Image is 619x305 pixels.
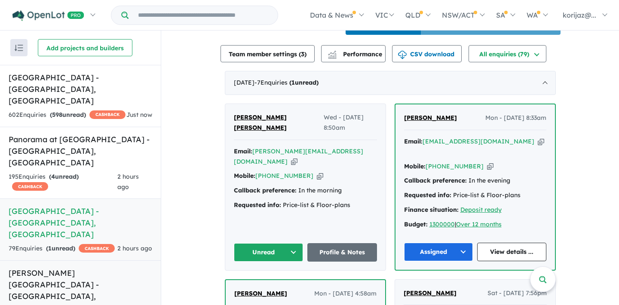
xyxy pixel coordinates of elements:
span: 1 [291,79,295,86]
button: CSV download [392,45,462,62]
span: 4 [51,173,55,180]
a: [PERSON_NAME] [404,113,457,123]
a: Over 12 months [456,220,502,228]
span: Just now [126,111,152,119]
a: [PERSON_NAME][EMAIL_ADDRESS][DOMAIN_NAME] [234,147,363,165]
strong: Mobile: [404,162,426,170]
strong: Email: [234,147,252,155]
input: Try estate name, suburb, builder or developer [130,6,276,24]
h5: [GEOGRAPHIC_DATA] - [GEOGRAPHIC_DATA] , [GEOGRAPHIC_DATA] [9,72,152,107]
button: Copy [538,137,544,146]
strong: Budget: [404,220,428,228]
span: 1 [48,244,52,252]
strong: Callback preference: [234,186,297,194]
strong: ( unread) [50,111,86,119]
a: View details ... [477,243,546,261]
span: Mon - [DATE] 8:33am [485,113,546,123]
a: 1300000 [429,220,455,228]
div: 602 Enquir ies [9,110,126,120]
span: 2 hours ago [117,244,152,252]
a: [PERSON_NAME] [234,289,287,299]
a: [PERSON_NAME] [PERSON_NAME] [234,113,324,133]
strong: ( unread) [289,79,319,86]
span: - 7 Enquir ies [254,79,319,86]
span: 2 hours ago [117,173,139,191]
a: [PERSON_NAME] [404,288,457,299]
strong: Requested info: [234,201,281,209]
h5: [GEOGRAPHIC_DATA] - [GEOGRAPHIC_DATA] , [GEOGRAPHIC_DATA] [9,205,152,240]
strong: Callback preference: [404,177,467,184]
span: Performance [329,50,382,58]
span: korijaz@... [563,11,596,19]
span: [PERSON_NAME] [404,114,457,122]
img: sort.svg [15,45,23,51]
div: 79 Enquir ies [9,244,115,254]
img: Openlot PRO Logo White [12,10,84,21]
div: Price-list & Floor-plans [234,200,377,210]
a: Profile & Notes [307,243,377,262]
span: Mon - [DATE] 4:58am [314,289,377,299]
span: CASHBACK [12,182,48,191]
strong: Requested info: [404,191,451,199]
span: [PERSON_NAME] [PERSON_NAME] [234,113,287,131]
span: [PERSON_NAME] [234,290,287,297]
span: Wed - [DATE] 8:50am [324,113,377,133]
button: Performance [321,45,386,62]
strong: Email: [404,137,423,145]
div: Price-list & Floor-plans [404,190,546,201]
span: CASHBACK [89,110,126,119]
span: CASHBACK [79,244,115,253]
span: Sat - [DATE] 7:56pm [487,288,547,299]
button: Assigned [404,243,473,261]
strong: ( unread) [49,173,79,180]
button: Add projects and builders [38,39,132,56]
div: In the morning [234,186,377,196]
span: [PERSON_NAME] [404,289,457,297]
div: 195 Enquir ies [9,172,117,192]
img: bar-chart.svg [328,53,337,59]
button: Copy [317,171,323,180]
span: 598 [52,111,62,119]
button: Copy [291,157,297,166]
div: | [404,220,546,230]
div: In the evening [404,176,546,186]
a: Deposit ready [460,206,502,213]
strong: Finance situation: [404,206,459,213]
img: line-chart.svg [328,51,336,55]
a: [PHONE_NUMBER] [426,162,484,170]
a: [PHONE_NUMBER] [255,172,313,180]
a: [EMAIL_ADDRESS][DOMAIN_NAME] [423,137,534,145]
button: All enquiries (79) [469,45,546,62]
div: [DATE] [225,71,556,95]
button: Team member settings (3) [221,45,315,62]
button: Copy [487,162,493,171]
img: download icon [398,51,407,59]
button: Unread [234,243,303,262]
h5: Panorama at [GEOGRAPHIC_DATA] - [GEOGRAPHIC_DATA] , [GEOGRAPHIC_DATA] [9,134,152,168]
strong: Mobile: [234,172,255,180]
strong: ( unread) [46,244,75,252]
span: 3 [301,50,304,58]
